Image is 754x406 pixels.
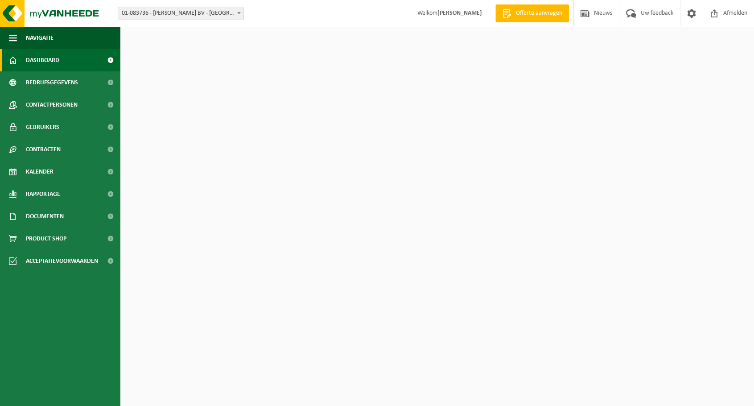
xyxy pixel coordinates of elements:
[26,138,61,161] span: Contracten
[26,228,66,250] span: Product Shop
[26,161,54,183] span: Kalender
[26,205,64,228] span: Documenten
[514,9,564,18] span: Offerte aanvragen
[26,49,59,71] span: Dashboard
[26,27,54,49] span: Navigatie
[26,183,60,205] span: Rapportage
[26,116,59,138] span: Gebruikers
[26,71,78,94] span: Bedrijfsgegevens
[26,94,78,116] span: Contactpersonen
[118,7,243,20] span: 01-083736 - FREEK DEMETS BV - KORTRIJK
[495,4,569,22] a: Offerte aanvragen
[437,10,482,17] strong: [PERSON_NAME]
[26,250,98,272] span: Acceptatievoorwaarden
